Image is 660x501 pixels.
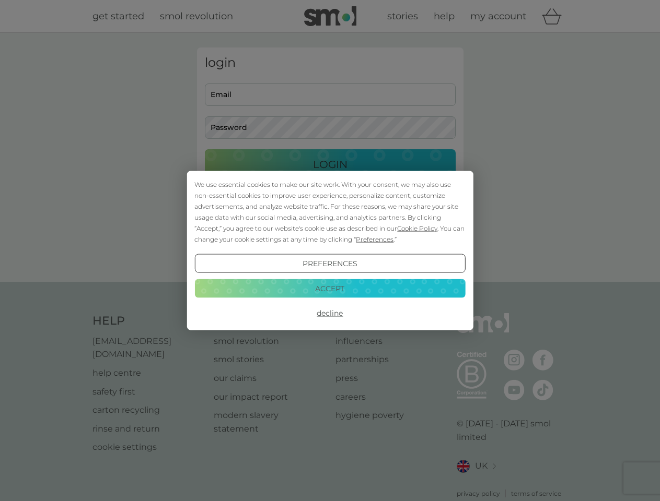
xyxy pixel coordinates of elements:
[397,224,437,232] span: Cookie Policy
[194,304,465,323] button: Decline
[194,254,465,273] button: Preferences
[356,235,393,243] span: Preferences
[187,171,473,330] div: Cookie Consent Prompt
[194,179,465,245] div: We use essential cookies to make our site work. With your consent, we may also use non-essential ...
[194,279,465,297] button: Accept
